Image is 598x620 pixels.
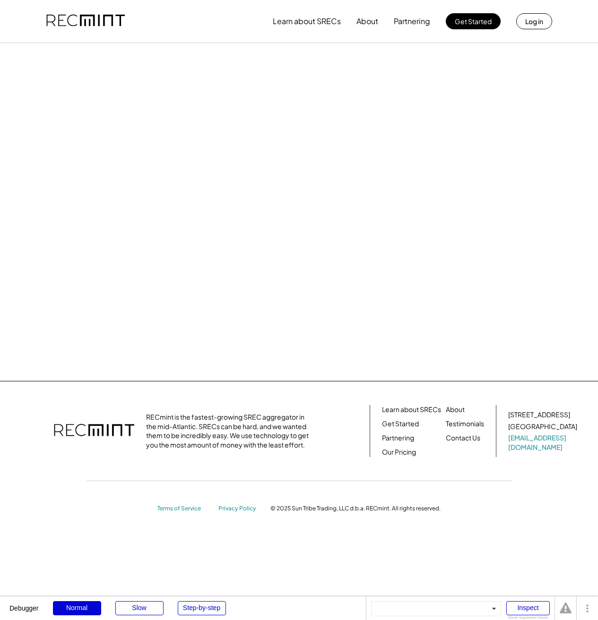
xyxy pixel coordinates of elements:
[382,419,419,429] a: Get Started
[382,433,414,443] a: Partnering
[270,505,441,512] div: © 2025 Sun Tribe Trading, LLC d.b.a. RECmint. All rights reserved.
[446,405,465,414] a: About
[46,5,125,37] img: recmint-logotype%403x.png
[446,419,484,429] a: Testimonials
[157,505,209,513] a: Terms of Service
[54,414,134,448] img: recmint-logotype%403x.png
[9,596,39,611] div: Debugger
[273,12,341,31] button: Learn about SRECs
[446,433,480,443] a: Contact Us
[394,12,430,31] button: Partnering
[508,433,579,452] a: [EMAIL_ADDRESS][DOMAIN_NAME]
[382,405,441,414] a: Learn about SRECs
[382,448,416,457] a: Our Pricing
[53,601,101,615] div: Normal
[356,12,378,31] button: About
[508,410,570,420] div: [STREET_ADDRESS]
[146,413,314,449] div: RECmint is the fastest-growing SREC aggregator in the mid-Atlantic. SRECs can be hard, and we wan...
[508,422,577,431] div: [GEOGRAPHIC_DATA]
[446,13,501,29] button: Get Started
[506,601,550,615] div: Inspect
[115,601,164,615] div: Slow
[218,505,261,513] a: Privacy Policy
[516,13,552,29] button: Log in
[506,616,550,620] div: Show responsive boxes
[178,601,226,615] div: Step-by-step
